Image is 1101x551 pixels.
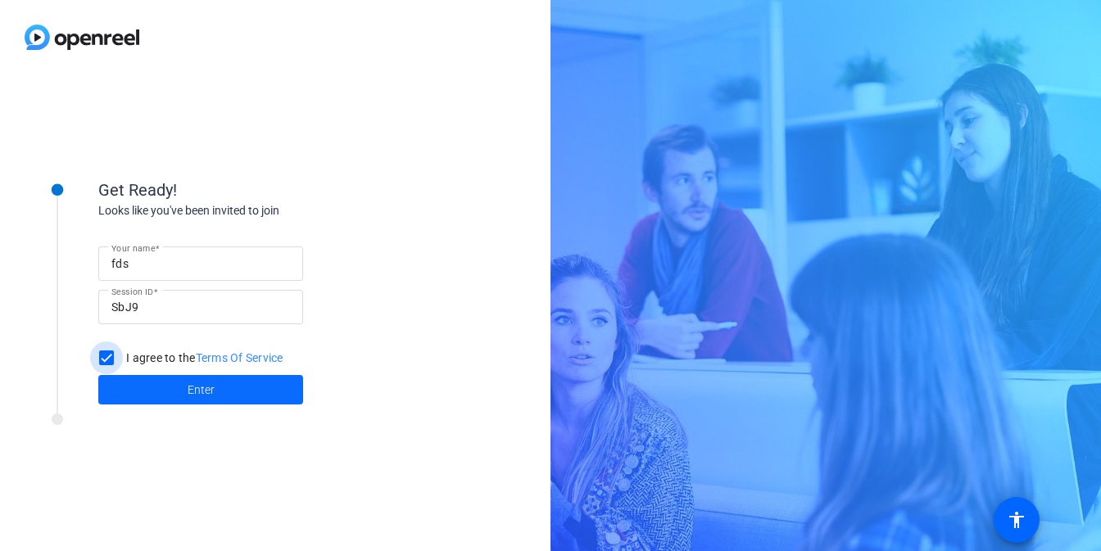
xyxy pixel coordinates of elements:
span: Enter [188,382,215,399]
div: Get Ready! [98,178,426,202]
mat-icon: accessibility [1007,510,1026,530]
label: I agree to the [123,350,283,366]
button: Enter [98,375,303,404]
a: Terms Of Service [196,351,283,364]
mat-label: Your name [111,243,155,253]
mat-label: Session ID [111,287,153,296]
div: Looks like you've been invited to join [98,202,426,219]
